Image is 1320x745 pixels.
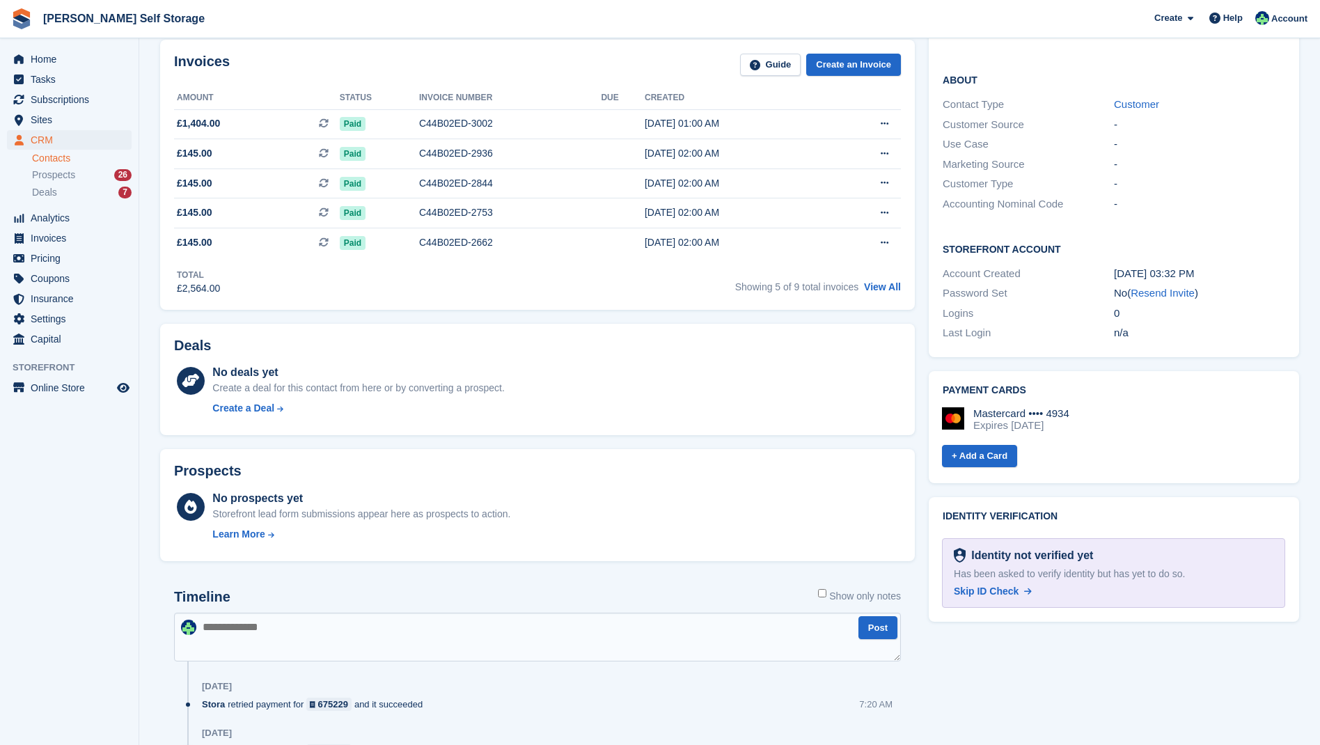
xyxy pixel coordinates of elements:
[859,698,893,711] div: 7:20 AM
[942,407,964,430] img: Mastercard Logo
[1127,287,1198,299] span: ( )
[306,698,352,711] a: 675229
[943,242,1285,256] h2: Storefront Account
[419,116,601,131] div: C44B02ED-3002
[1114,98,1159,110] a: Customer
[973,407,1069,420] div: Mastercard •••• 4934
[118,187,132,198] div: 7
[174,463,242,479] h2: Prospects
[7,208,132,228] a: menu
[174,589,230,605] h2: Timeline
[806,54,901,77] a: Create an Invoice
[340,177,366,191] span: Paid
[31,49,114,69] span: Home
[1223,11,1243,25] span: Help
[32,185,132,200] a: Deals 7
[419,235,601,250] div: C44B02ED-2662
[340,87,419,109] th: Status
[38,7,210,30] a: [PERSON_NAME] Self Storage
[645,235,829,250] div: [DATE] 02:00 AM
[954,567,1273,581] div: Has been asked to verify identity but has yet to do so.
[645,205,829,220] div: [DATE] 02:00 AM
[174,87,340,109] th: Amount
[31,70,114,89] span: Tasks
[31,309,114,329] span: Settings
[1255,11,1269,25] img: Dafydd Pritchard
[943,196,1114,212] div: Accounting Nominal Code
[7,70,132,89] a: menu
[943,157,1114,173] div: Marketing Source
[31,130,114,150] span: CRM
[645,87,829,109] th: Created
[115,379,132,396] a: Preview store
[966,547,1093,564] div: Identity not verified yet
[212,527,510,542] a: Learn More
[202,698,430,711] div: retried payment for and it succeeded
[645,176,829,191] div: [DATE] 02:00 AM
[318,698,348,711] div: 675229
[7,329,132,349] a: menu
[943,306,1114,322] div: Logins
[174,54,230,77] h2: Invoices
[1114,325,1285,341] div: n/a
[177,116,220,131] span: £1,404.00
[177,205,212,220] span: £145.00
[340,206,366,220] span: Paid
[858,616,897,639] button: Post
[32,168,75,182] span: Prospects
[1114,196,1285,212] div: -
[7,228,132,248] a: menu
[419,146,601,161] div: C44B02ED-2936
[7,130,132,150] a: menu
[31,269,114,288] span: Coupons
[7,249,132,268] a: menu
[645,116,829,131] div: [DATE] 01:00 AM
[7,289,132,308] a: menu
[114,169,132,181] div: 26
[943,97,1114,113] div: Contact Type
[32,168,132,182] a: Prospects 26
[943,385,1285,396] h2: Payment cards
[340,147,366,161] span: Paid
[1154,11,1182,25] span: Create
[943,325,1114,341] div: Last Login
[31,289,114,308] span: Insurance
[212,381,504,395] div: Create a deal for this contact from here or by converting a prospect.
[1131,287,1195,299] a: Resend Invite
[202,728,232,739] div: [DATE]
[419,176,601,191] div: C44B02ED-2844
[32,152,132,165] a: Contacts
[1114,176,1285,192] div: -
[943,285,1114,301] div: Password Set
[943,117,1114,133] div: Customer Source
[973,419,1069,432] div: Expires [DATE]
[818,589,901,604] label: Show only notes
[212,364,504,381] div: No deals yet
[177,269,220,281] div: Total
[202,681,232,692] div: [DATE]
[864,281,901,292] a: View All
[7,378,132,398] a: menu
[13,361,139,375] span: Storefront
[177,176,212,191] span: £145.00
[419,87,601,109] th: Invoice number
[181,620,196,635] img: Dafydd Pritchard
[943,136,1114,152] div: Use Case
[1114,157,1285,173] div: -
[601,87,645,109] th: Due
[31,378,114,398] span: Online Store
[212,401,504,416] a: Create a Deal
[7,309,132,329] a: menu
[1271,12,1307,26] span: Account
[954,548,966,563] img: Identity Verification Ready
[954,586,1019,597] span: Skip ID Check
[645,146,829,161] div: [DATE] 02:00 AM
[943,266,1114,282] div: Account Created
[419,205,601,220] div: C44B02ED-2753
[1114,266,1285,282] div: [DATE] 03:32 PM
[1114,136,1285,152] div: -
[31,90,114,109] span: Subscriptions
[340,236,366,250] span: Paid
[31,208,114,228] span: Analytics
[212,507,510,521] div: Storefront lead form submissions appear here as prospects to action.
